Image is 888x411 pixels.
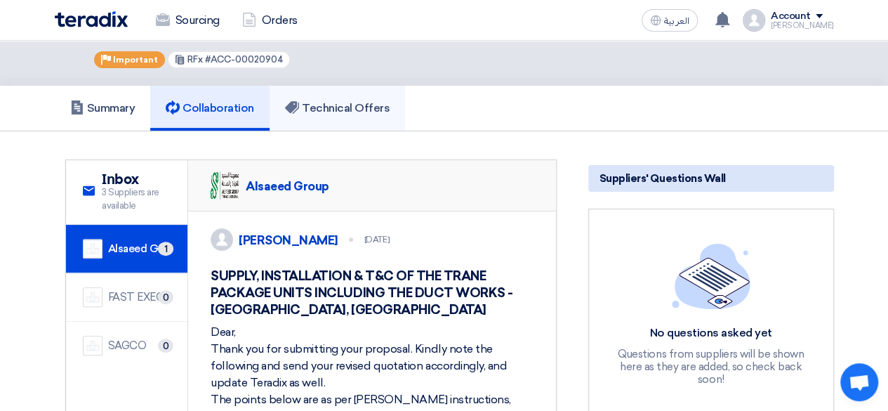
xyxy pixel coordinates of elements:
span: Suppliers' Questions Wall [599,171,726,186]
div: Alsaeed Group [246,178,329,194]
img: profile_test.png [743,9,765,32]
span: 0 [158,290,173,304]
img: profile_test.png [211,228,233,251]
img: company-name [83,336,102,355]
span: 0 [158,339,173,353]
div: Questions from suppliers will be shown here as they are added, so check back soon! [609,348,814,386]
img: company-name [83,287,102,307]
span: 1 [158,242,173,256]
div: Account [771,11,811,22]
span: #ACC-00020904 [205,54,284,65]
a: Collaboration [150,86,270,131]
a: Orders [231,5,309,36]
div: [DATE] [364,233,390,246]
h5: SUPPLY, INSTALLATION & T&C OF THE TRANE PACKAGE UNITS INCLUDING THE DUCT WORKS - [GEOGRAPHIC_DATA... [211,268,534,318]
img: empty_state_list.svg [672,243,750,309]
div: SAGCO [108,338,147,354]
div: FAST EXECUTION [108,289,171,306]
h5: Technical Offers [285,101,390,115]
span: 3 Suppliers are available [102,185,171,213]
div: Open chat [840,363,878,401]
button: العربية [642,9,698,32]
h5: Summary [70,101,135,115]
div: [PERSON_NAME] [239,233,338,248]
span: العربية [664,16,689,26]
div: Alsaeed Group [108,241,171,257]
a: Technical Offers [270,86,405,131]
h2: Inbox [102,171,171,188]
img: company-name [83,239,102,259]
div: [PERSON_NAME] [771,22,834,30]
a: Sourcing [145,5,231,36]
div: No questions asked yet [609,326,814,341]
span: Important [113,55,158,65]
span: RFx [187,54,203,65]
h5: Collaboration [166,101,254,115]
a: Summary [55,86,151,131]
img: Teradix logo [55,11,128,27]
